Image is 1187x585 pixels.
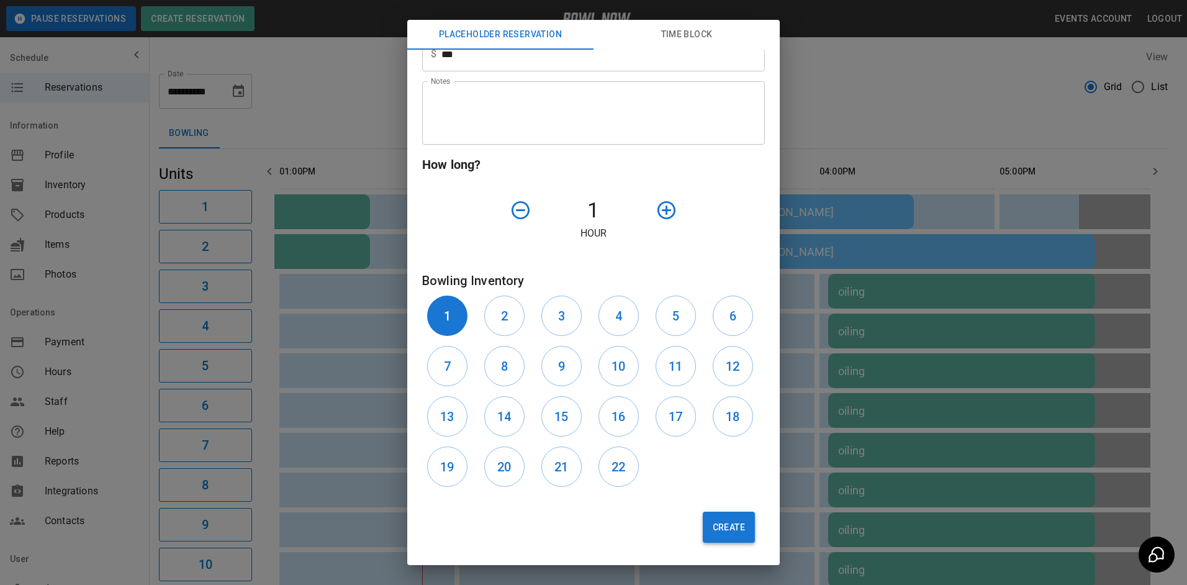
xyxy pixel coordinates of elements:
[422,226,765,241] p: Hour
[407,20,593,50] button: Placeholder Reservation
[431,47,436,61] p: $
[713,346,753,386] button: 12
[713,396,753,437] button: 18
[554,457,568,477] h6: 21
[612,407,625,427] h6: 16
[726,356,739,376] h6: 12
[501,356,508,376] h6: 8
[598,346,639,386] button: 10
[656,396,696,437] button: 17
[541,447,582,487] button: 21
[501,306,508,326] h6: 2
[484,396,525,437] button: 14
[427,346,467,386] button: 7
[422,155,765,175] h6: How long?
[536,197,651,224] h4: 1
[444,356,451,376] h6: 7
[484,447,525,487] button: 20
[598,447,639,487] button: 22
[612,356,625,376] h6: 10
[703,512,755,543] button: Create
[729,306,736,326] h6: 6
[669,407,682,427] h6: 17
[484,296,525,336] button: 2
[612,457,625,477] h6: 22
[427,296,467,336] button: 1
[615,306,622,326] h6: 4
[484,346,525,386] button: 8
[427,396,467,437] button: 13
[541,296,582,336] button: 3
[726,407,739,427] h6: 18
[440,457,454,477] h6: 19
[444,306,451,326] h6: 1
[713,296,753,336] button: 6
[541,346,582,386] button: 9
[656,296,696,336] button: 5
[598,396,639,437] button: 16
[422,271,765,291] h6: Bowling Inventory
[598,296,639,336] button: 4
[497,407,511,427] h6: 14
[497,457,511,477] h6: 20
[672,306,679,326] h6: 5
[558,306,565,326] h6: 3
[656,346,696,386] button: 11
[440,407,454,427] h6: 13
[558,356,565,376] h6: 9
[554,407,568,427] h6: 15
[593,20,780,50] button: Time Block
[669,356,682,376] h6: 11
[427,447,467,487] button: 19
[541,396,582,437] button: 15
